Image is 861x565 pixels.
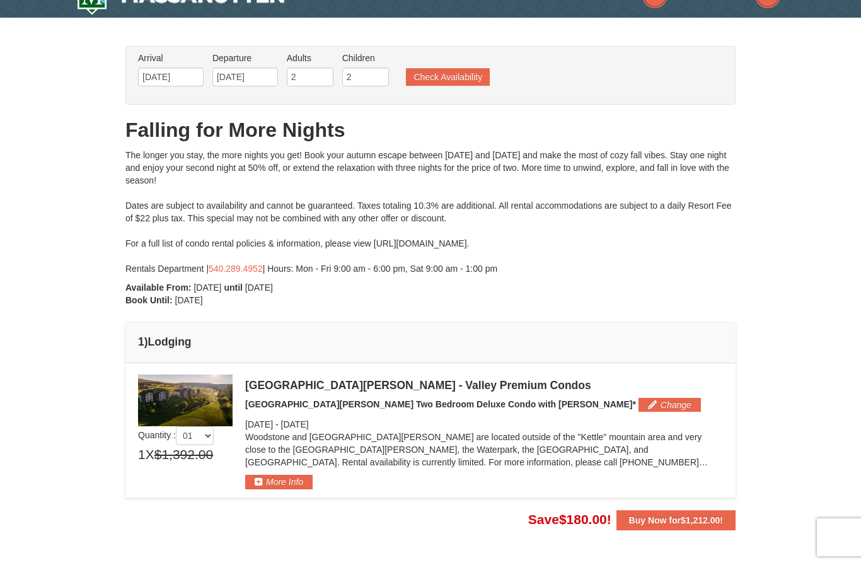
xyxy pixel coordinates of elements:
span: - [275,419,279,429]
span: [DATE] [245,282,273,293]
strong: until [224,282,243,293]
span: [DATE] [194,282,221,293]
div: [GEOGRAPHIC_DATA][PERSON_NAME] - Valley Premium Condos [245,379,723,392]
span: [GEOGRAPHIC_DATA][PERSON_NAME] Two Bedroom Deluxe Condo with [PERSON_NAME]* [245,399,636,409]
h1: Falling for More Nights [125,117,736,143]
span: Quantity : [138,430,214,440]
label: Children [342,52,389,64]
button: Buy Now for$1,212.00! [616,510,736,530]
span: ) [144,335,148,348]
a: 540.289.4952 [209,264,263,274]
span: [DATE] [245,419,273,429]
button: Check Availability [406,68,490,86]
span: $1,212.00 [681,515,720,525]
label: Arrival [138,52,204,64]
img: 19219041-4-ec11c166.jpg [138,375,233,426]
p: Woodstone and [GEOGRAPHIC_DATA][PERSON_NAME] are located outside of the "Kettle" mountain area an... [245,431,723,469]
button: More Info [245,475,313,489]
label: Departure [212,52,278,64]
strong: Available From: [125,282,192,293]
span: 1 [138,445,146,464]
h4: 1 Lodging [138,335,723,348]
span: Save ! [528,512,611,527]
label: Adults [287,52,333,64]
strong: Buy Now for ! [629,515,723,525]
span: X [146,445,154,464]
span: $180.00 [559,512,607,527]
strong: Book Until: [125,295,173,305]
span: [DATE] [281,419,309,429]
span: $1,392.00 [154,445,213,464]
div: The longer you stay, the more nights you get! Book your autumn escape between [DATE] and [DATE] a... [125,149,736,275]
button: Change [639,398,701,412]
span: [DATE] [175,295,203,305]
